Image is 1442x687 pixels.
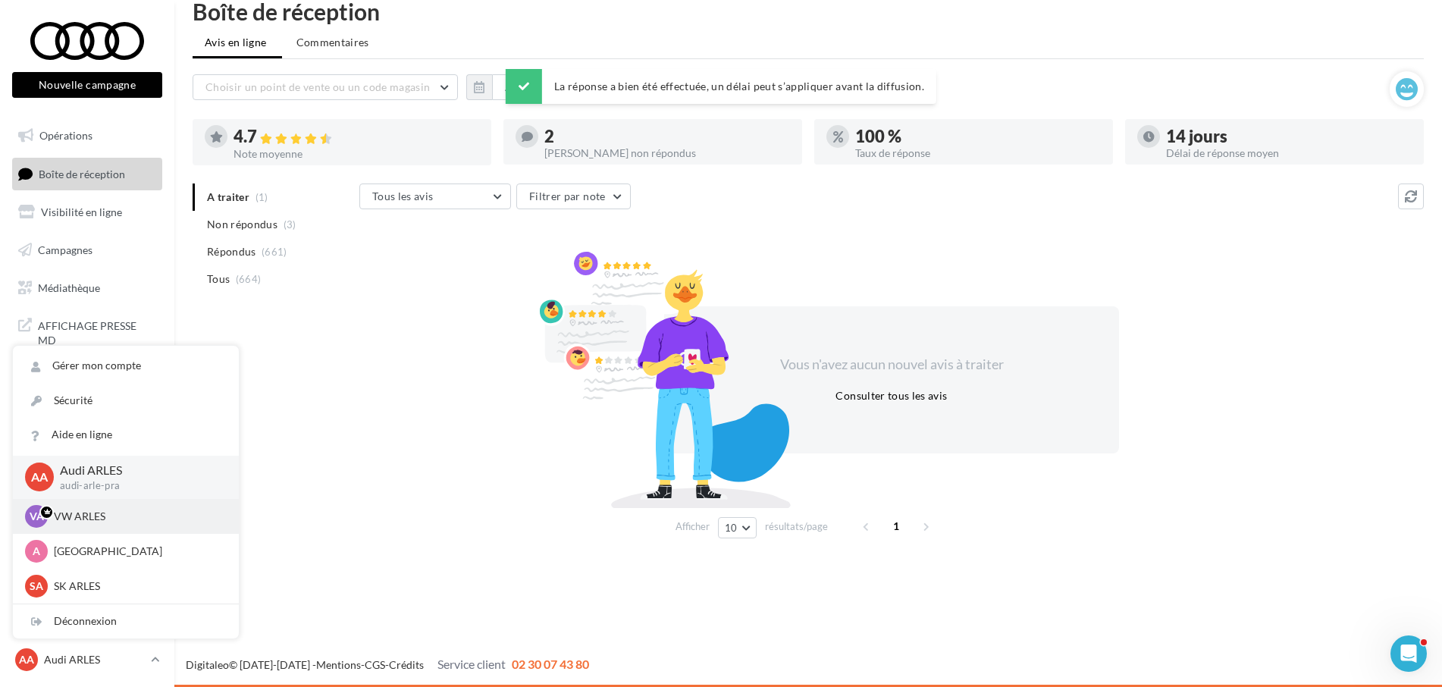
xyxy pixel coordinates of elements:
button: Au total [492,74,558,100]
span: Campagnes [38,243,92,256]
div: 2 [544,128,790,145]
div: Délai de réponse moyen [1166,148,1412,158]
button: Tous les avis [359,184,511,209]
span: (664) [236,273,262,285]
a: Gérer mon compte [13,349,239,383]
div: La réponse a bien été effectuée, un délai peut s’appliquer avant la diffusion. [506,69,936,104]
span: 10 [725,522,738,534]
a: Sécurité [13,384,239,418]
div: Déconnexion [13,604,239,638]
p: SK ARLES [54,579,221,594]
span: AFFICHAGE PRESSE MD [38,315,156,348]
span: Non répondus [207,217,277,232]
p: Audi ARLES [44,652,145,667]
button: Choisir un point de vente ou un code magasin [193,74,458,100]
p: [GEOGRAPHIC_DATA] [54,544,221,559]
div: Vous n'avez aucun nouvel avis à traiter [761,355,1022,375]
iframe: Intercom live chat [1390,635,1427,672]
p: audi-arle-pra [60,479,215,493]
a: CGS [365,658,385,671]
span: AA [19,652,34,667]
span: résultats/page [765,519,828,534]
p: Audi ARLES [60,462,215,479]
span: Tous [207,271,230,287]
span: Visibilité en ligne [41,205,122,218]
span: AA [31,469,48,486]
a: Boîte de réception [9,158,165,190]
span: 02 30 07 43 80 [512,657,589,671]
button: Au total [466,74,558,100]
button: 10 [718,517,757,538]
button: Filtrer par note [516,184,631,209]
a: Visibilité en ligne [9,196,165,228]
span: VA [30,509,44,524]
a: Mentions [316,658,361,671]
span: Répondus [207,244,256,259]
a: Crédits [389,658,424,671]
span: A [33,544,40,559]
a: Aide en ligne [13,418,239,452]
span: Afficher [676,519,710,534]
span: © [DATE]-[DATE] - - - [186,658,589,671]
button: Consulter tous les avis [829,387,953,405]
span: (661) [262,246,287,258]
div: 100 % [855,128,1101,145]
div: [PERSON_NAME] non répondus [544,148,790,158]
div: Note moyenne [234,149,479,159]
a: Médiathèque [9,272,165,304]
a: AA Audi ARLES [12,645,162,674]
span: Opérations [39,129,92,142]
a: Opérations [9,120,165,152]
span: 1 [884,514,908,538]
span: Boîte de réception [39,167,125,180]
button: Nouvelle campagne [12,72,162,98]
span: SA [30,579,43,594]
span: Commentaires [296,35,369,50]
div: 14 jours [1166,128,1412,145]
span: Médiathèque [38,281,100,293]
span: Service client [437,657,506,671]
a: Campagnes [9,234,165,266]
p: VW ARLES [54,509,221,524]
span: (3) [284,218,296,231]
div: Taux de réponse [855,148,1101,158]
a: Digitaleo [186,658,229,671]
span: Tous les avis [372,190,434,202]
span: Choisir un point de vente ou un code magasin [205,80,430,93]
div: 4.7 [234,128,479,146]
a: AFFICHAGE PRESSE MD [9,309,165,354]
